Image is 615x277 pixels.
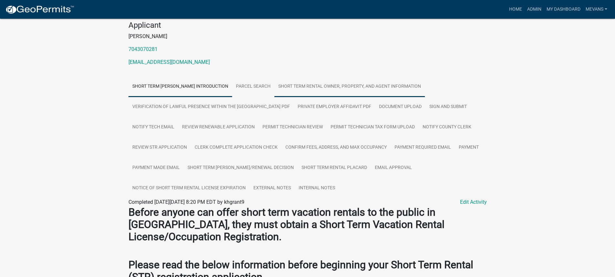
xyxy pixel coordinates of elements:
a: Notice of Short Term Rental License Expiration [128,178,250,199]
a: Short Term Rental Placard [298,158,371,178]
a: Payment [455,137,483,158]
a: Payment Required Email [391,137,455,158]
h4: Applicant [128,21,487,30]
a: Short Term [PERSON_NAME] Introduction [128,76,232,97]
a: Document Upload [375,97,425,117]
a: Email Approval [371,158,416,178]
a: Short Term [PERSON_NAME]/Renewal Decision [184,158,298,178]
a: Verification of Lawful Presence within the [GEOGRAPHIC_DATA] PDF [128,97,294,117]
a: Sign and Submit [425,97,471,117]
p: [PERSON_NAME] [128,33,487,40]
a: Short Term Rental Owner, Property, and Agent Information [274,76,425,97]
a: [EMAIL_ADDRESS][DOMAIN_NAME] [128,59,210,65]
a: My Dashboard [544,3,583,15]
a: Mevans [583,3,610,15]
a: Permit Technician Review [259,117,327,138]
a: Home [507,3,525,15]
a: Internal Notes [295,178,339,199]
a: Notify Tech Email [128,117,178,138]
a: Private Employer Affidavit PDF [294,97,375,117]
a: Edit Activity [460,198,487,206]
a: Payment Made Email [128,158,184,178]
a: Notify County Clerk [419,117,475,138]
a: Permit Technician Tax Form Upload [327,117,419,138]
a: Review Renewable Application [178,117,259,138]
a: Confirm Fees, Address, and Max Occupancy [282,137,391,158]
span: Completed [DATE][DATE] 8:20 PM EDT by khgrant9 [128,199,244,205]
a: Clerk Complete Application Check [191,137,282,158]
a: Admin [525,3,544,15]
a: External Notes [250,178,295,199]
a: Review STR Application [128,137,191,158]
a: 7043070281 [128,46,158,52]
a: Parcel search [232,76,274,97]
strong: Before anyone can offer short term vacation rentals to the public in [GEOGRAPHIC_DATA], they must... [128,206,445,243]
